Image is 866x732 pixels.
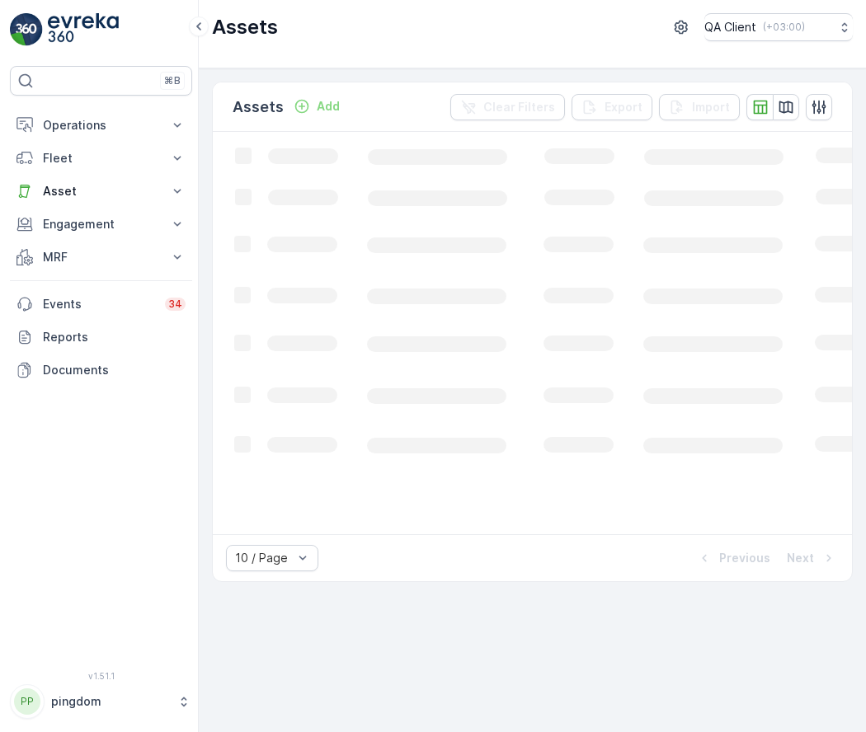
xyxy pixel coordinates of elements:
[212,14,278,40] p: Assets
[43,216,159,232] p: Engagement
[785,548,839,568] button: Next
[694,548,772,568] button: Previous
[10,241,192,274] button: MRF
[43,150,159,167] p: Fleet
[10,684,192,719] button: PPpingdom
[450,94,565,120] button: Clear Filters
[572,94,652,120] button: Export
[659,94,740,120] button: Import
[704,13,853,41] button: QA Client(+03:00)
[10,109,192,142] button: Operations
[10,142,192,175] button: Fleet
[164,74,181,87] p: ⌘B
[43,183,159,199] p: Asset
[48,13,119,46] img: logo_light-DOdMpM7g.png
[10,13,43,46] img: logo
[605,99,642,115] p: Export
[10,354,192,387] a: Documents
[10,208,192,241] button: Engagement
[51,693,169,710] p: pingdom
[704,19,756,35] p: QA Client
[10,175,192,208] button: Asset
[287,96,346,116] button: Add
[233,96,284,119] p: Assets
[719,550,770,566] p: Previous
[692,99,730,115] p: Import
[787,550,814,566] p: Next
[10,671,192,681] span: v 1.51.1
[14,688,40,715] div: PP
[168,298,182,311] p: 34
[43,117,159,134] p: Operations
[43,296,155,312] p: Events
[483,99,555,115] p: Clear Filters
[43,249,159,265] p: MRF
[10,321,192,354] a: Reports
[317,98,340,115] p: Add
[763,21,805,34] p: ( +03:00 )
[43,329,186,345] p: Reports
[43,362,186,378] p: Documents
[10,288,192,321] a: Events34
